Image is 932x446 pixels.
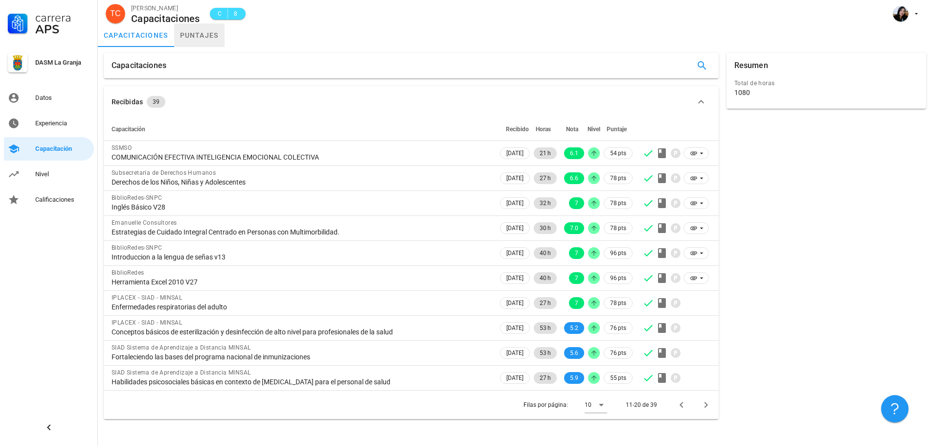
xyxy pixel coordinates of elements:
div: Experiencia [35,119,90,127]
span: BiblioRedes-SNPC [112,194,162,201]
span: [DATE] [506,223,523,234]
div: Introduccion a la lengua de señas v13 [112,253,490,261]
span: SIAD Sistema de Aprendizaje a Distancia MINSAL [112,369,250,376]
a: Nivel [4,163,94,186]
span: 7 [575,247,578,259]
a: Datos [4,86,94,110]
span: 39 [153,96,159,108]
span: 6.6 [570,172,578,184]
div: Recibidas [112,96,143,107]
div: Capacitaciones [131,13,200,24]
span: Horas [536,126,551,133]
div: 11-20 de 39 [626,400,657,409]
span: 8 [232,9,240,19]
span: 76 pts [610,348,626,358]
span: 96 pts [610,248,626,258]
span: 76 pts [610,323,626,333]
span: 5.9 [570,372,578,384]
th: Horas [532,117,559,141]
a: Calificaciones [4,188,94,211]
a: Capacitación [4,137,94,161]
span: 27 h [540,172,551,184]
th: Recibido [498,117,532,141]
div: Capacitación [35,145,90,153]
div: COMUNICACIÓN EFECTIVA INTELIGENCIA EMOCIONAL COLECTIVA [112,153,490,162]
a: Experiencia [4,112,94,135]
th: Puntaje [602,117,635,141]
div: Inglés Básico V28 [112,203,490,211]
th: Capacitación [104,117,498,141]
span: 40 h [540,272,551,284]
div: [PERSON_NAME] [131,3,200,13]
div: Herramienta Excel 2010 V27 [112,278,490,286]
span: TC [110,4,120,23]
div: DASM La Granja [35,59,90,67]
span: [DATE] [506,248,523,258]
span: BiblioRedes [112,269,144,276]
button: Recibidas 39 [104,86,719,117]
button: Página siguiente [697,396,715,414]
span: Recibido [506,126,529,133]
span: SSMSO [112,144,132,151]
span: Nota [566,126,578,133]
span: 55 pts [610,373,626,383]
div: Conceptos básicos de esterilización y desinfección de alto nivel para profesionales de la salud [112,328,490,336]
div: Derechos de los Niños, Niñas y Adolescentes [112,178,490,187]
span: [DATE] [506,273,523,283]
span: [DATE] [506,323,523,333]
span: 53 h [540,322,551,334]
span: BiblioRedes-SNPC [112,244,162,251]
span: Emanuelle Consultores [112,219,177,226]
span: 7 [575,272,578,284]
span: 27 h [540,372,551,384]
span: [DATE] [506,148,523,159]
span: 32 h [540,197,551,209]
a: capacitaciones [98,23,174,47]
div: Capacitaciones [112,53,166,78]
div: 10Filas por página: [585,397,607,413]
div: Habilidades psicosociales básicas en contexto de [MEDICAL_DATA] para el personal de salud [112,377,490,386]
span: 78 pts [610,298,626,308]
span: [DATE] [506,348,523,358]
a: puntajes [174,23,225,47]
div: Estrategias de Cuidado Integral Centrado en Personas con Multimorbilidad. [112,228,490,236]
span: Subsecretaria de Derechos Humanos [112,169,216,176]
th: Nivel [586,117,602,141]
div: Nivel [35,170,90,178]
div: avatar [106,4,125,23]
div: Carrera [35,12,90,23]
span: 5.2 [570,322,578,334]
span: 7.0 [570,222,578,234]
span: 27 h [540,297,551,309]
span: SIAD Sistema de Aprendizaje a Distancia MINSAL [112,344,250,351]
span: IPLACEX - SIAD - MINSAL [112,319,182,326]
span: 6.1 [570,147,578,159]
span: Capacitación [112,126,145,133]
div: Fortaleciendo las bases del programa nacional de inmunizaciones [112,352,490,361]
span: 40 h [540,247,551,259]
div: APS [35,23,90,35]
span: 78 pts [610,198,626,208]
span: 21 h [540,147,551,159]
div: avatar [893,6,909,22]
span: 78 pts [610,223,626,233]
span: 96 pts [610,273,626,283]
span: 5.6 [570,347,578,359]
button: Página anterior [673,396,690,414]
span: Nivel [588,126,600,133]
span: [DATE] [506,298,523,308]
div: Filas por página: [523,391,607,419]
div: Total de horas [734,78,918,88]
div: Calificaciones [35,196,90,204]
span: 78 pts [610,173,626,183]
span: [DATE] [506,373,523,383]
span: [DATE] [506,173,523,184]
span: 54 pts [610,148,626,158]
span: 7 [575,297,578,309]
th: Nota [559,117,586,141]
div: Resumen [734,53,768,78]
span: 53 h [540,347,551,359]
span: 7 [575,197,578,209]
div: 10 [585,400,591,409]
span: Puntaje [607,126,627,133]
